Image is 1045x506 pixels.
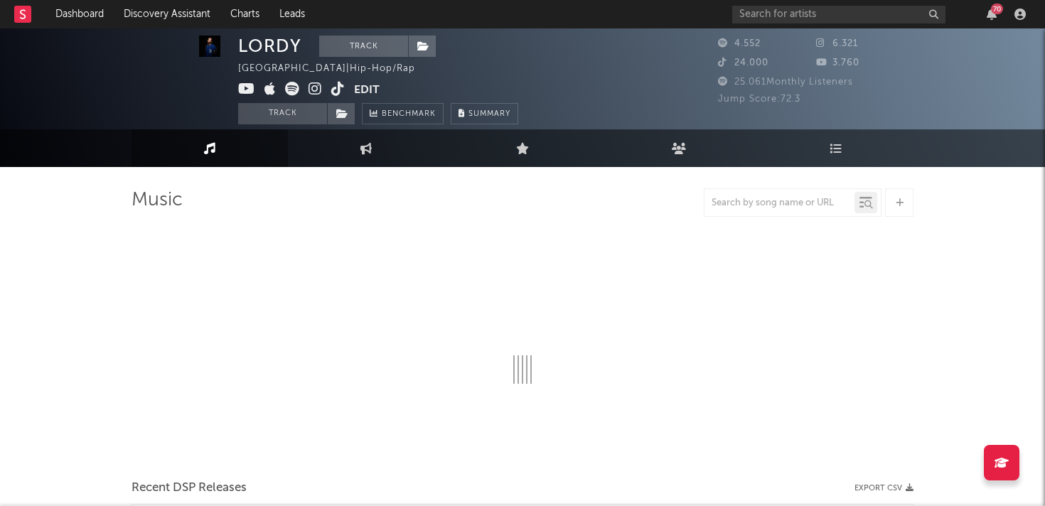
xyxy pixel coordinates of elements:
[987,9,997,20] button: 70
[854,484,913,492] button: Export CSV
[132,480,247,497] span: Recent DSP Releases
[718,58,768,68] span: 24.000
[362,103,444,124] a: Benchmark
[718,39,761,48] span: 4.552
[354,82,380,99] button: Edit
[468,110,510,118] span: Summary
[718,77,853,87] span: 25.061 Monthly Listeners
[991,4,1003,14] div: 70
[816,58,859,68] span: 3.760
[816,39,858,48] span: 6.321
[238,36,301,57] div: LORDY
[732,6,945,23] input: Search for artists
[238,103,327,124] button: Track
[718,95,800,104] span: Jump Score: 72.3
[319,36,408,57] button: Track
[451,103,518,124] button: Summary
[238,60,432,77] div: [GEOGRAPHIC_DATA] | Hip-Hop/Rap
[382,106,436,123] span: Benchmark
[704,198,854,209] input: Search by song name or URL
